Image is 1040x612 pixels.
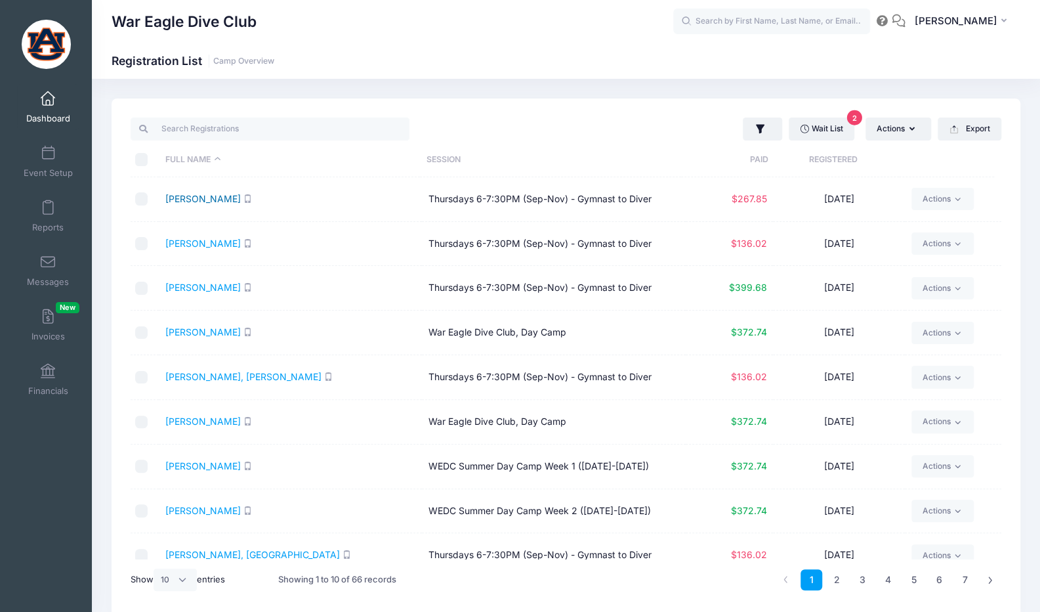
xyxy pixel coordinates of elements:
a: [PERSON_NAME], [PERSON_NAME] [165,371,322,382]
a: 3 [852,569,873,591]
a: Actions [911,500,974,522]
td: Thursdays 6-7:30PM (Sep-Nov) - Gymnast to Diver [422,266,685,311]
i: SMS enabled [243,506,252,515]
a: Wait List2 [789,118,854,140]
td: [DATE] [773,533,905,578]
select: Showentries [154,569,197,591]
i: SMS enabled [243,417,252,426]
a: Camp Overview [213,56,274,66]
span: $372.74 [730,416,766,427]
i: SMS enabled [243,194,252,203]
a: Actions [911,322,974,344]
a: Actions [911,232,974,255]
td: WEDC Summer Day Camp Week 2 ([DATE]-[DATE]) [422,489,685,534]
a: InvoicesNew [17,302,79,348]
span: $399.68 [728,282,766,293]
td: WEDC Summer Day Camp Week 1 ([DATE]-[DATE]) [422,445,685,489]
span: [PERSON_NAME] [914,14,997,28]
th: Full Name: activate to sort column descending [159,142,420,177]
th: Paid: activate to sort column ascending [681,142,768,177]
td: [DATE] [773,222,905,267]
i: SMS enabled [243,328,252,336]
a: Reports [17,193,79,239]
input: Search Registrations [131,118,409,140]
span: 2 [847,110,862,125]
span: $267.85 [731,193,766,204]
span: $136.02 [730,549,766,560]
span: Financials [28,385,68,397]
i: SMS enabled [243,239,252,248]
label: Show entries [131,569,225,591]
a: Actions [911,366,974,388]
a: [PERSON_NAME] [165,193,241,204]
a: 2 [826,569,848,591]
button: Export [938,118,1001,140]
a: 6 [928,569,950,591]
a: Dashboard [17,84,79,130]
i: SMS enabled [343,550,351,559]
img: War Eagle Dive Club [22,20,71,69]
a: Actions [911,455,974,477]
i: SMS enabled [243,283,252,292]
i: SMS enabled [243,462,252,470]
span: $372.74 [730,326,766,338]
td: [DATE] [773,400,905,445]
td: [DATE] [773,266,905,311]
a: [PERSON_NAME] [165,460,241,471]
a: Actions [911,544,974,567]
div: Showing 1 to 10 of 66 records [278,565,396,595]
h1: Registration List [112,54,274,68]
i: SMS enabled [324,372,333,381]
td: [DATE] [773,177,905,222]
a: [PERSON_NAME] [165,505,241,516]
td: [DATE] [773,445,905,489]
a: [PERSON_NAME] [165,238,241,249]
a: Messages [17,248,79,294]
td: [DATE] [773,311,905,355]
td: [DATE] [773,355,905,400]
a: Financials [17,357,79,403]
span: Messages [27,276,69,288]
a: 4 [877,569,899,591]
a: [PERSON_NAME] [165,326,241,338]
td: War Eagle Dive Club, Day Camp [422,311,685,355]
th: Session: activate to sort column ascending [420,142,681,177]
td: Thursdays 6-7:30PM (Sep-Nov) - Gymnast to Diver [422,533,685,578]
a: Event Setup [17,139,79,185]
a: 5 [903,569,925,591]
span: New [56,302,79,313]
td: [DATE] [773,489,905,534]
span: $372.74 [730,460,766,471]
a: [PERSON_NAME] [165,416,241,427]
span: Event Setup [24,167,73,179]
button: [PERSON_NAME] [905,7,1020,37]
a: 1 [801,569,822,591]
a: [PERSON_NAME], [GEOGRAPHIC_DATA] [165,549,340,560]
a: Actions [911,188,974,210]
span: $136.02 [730,238,766,249]
td: Thursdays 6-7:30PM (Sep-Nov) - Gymnast to Diver [422,355,685,400]
span: Reports [32,222,64,233]
input: Search by First Name, Last Name, or Email... [673,9,870,35]
a: Actions [911,410,974,433]
button: Actions [865,118,931,140]
span: $372.74 [730,505,766,516]
td: Thursdays 6-7:30PM (Sep-Nov) - Gymnast to Diver [422,222,685,267]
h1: War Eagle Dive Club [112,7,257,37]
a: Actions [911,277,974,299]
span: Dashboard [26,113,70,124]
a: 7 [954,569,976,591]
span: Invoices [31,331,65,342]
td: Thursdays 6-7:30PM (Sep-Nov) - Gymnast to Diver [422,177,685,222]
span: $136.02 [730,371,766,382]
td: War Eagle Dive Club, Day Camp [422,400,685,445]
th: Registered: activate to sort column ascending [768,142,899,177]
a: [PERSON_NAME] [165,282,241,293]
